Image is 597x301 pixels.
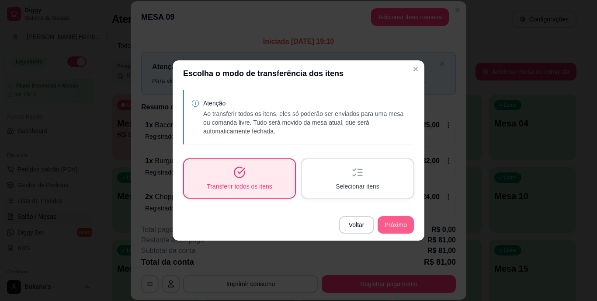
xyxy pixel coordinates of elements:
header: Escolha o modo de transferência dos itens [173,60,424,87]
button: Transferir todos os itens [183,158,296,199]
button: Voltar [339,216,374,234]
button: Close [409,62,423,76]
button: Próximo [378,216,414,234]
p: Atenção [203,99,407,108]
span: Selecionar itens [336,182,379,191]
p: Ao transferir todos os itens, eles só poderão ser enviados para uma mesa ou comanda livre. Tudo s... [203,109,407,136]
button: Selecionar itens [301,158,414,199]
span: Transferir todos os itens [207,182,272,191]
